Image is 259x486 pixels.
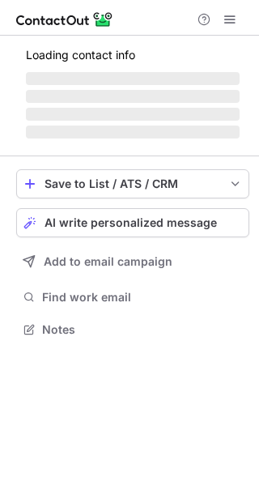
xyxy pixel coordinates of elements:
span: Notes [42,322,243,337]
p: Loading contact info [26,49,240,62]
button: AI write personalized message [16,208,249,237]
button: Notes [16,318,249,341]
span: ‌ [26,90,240,103]
div: Save to List / ATS / CRM [45,177,221,190]
span: Find work email [42,290,243,305]
button: save-profile-one-click [16,169,249,198]
span: Add to email campaign [44,255,172,268]
button: Add to email campaign [16,247,249,276]
span: ‌ [26,126,240,139]
span: AI write personalized message [45,216,217,229]
span: ‌ [26,72,240,85]
button: Find work email [16,286,249,309]
span: ‌ [26,108,240,121]
img: ContactOut v5.3.10 [16,10,113,29]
